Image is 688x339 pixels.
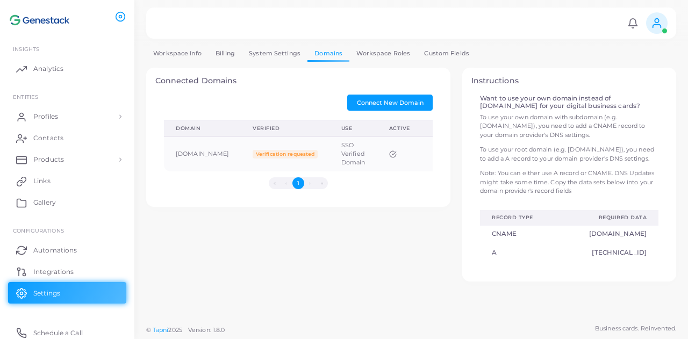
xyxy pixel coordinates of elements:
span: Business cards. Reinvented. [595,324,676,333]
button: Go to page 1 [292,177,304,189]
span: Schedule a Call [33,328,83,338]
div: Domain [176,125,229,132]
span: Configurations [13,227,64,234]
span: Version: 1.8.0 [188,326,225,334]
a: Custom Fields [417,46,476,61]
span: © [146,326,225,335]
a: [DOMAIN_NAME] [571,230,647,237]
span: Settings [33,288,60,298]
p: Note: You can either use A record or CNAME. DNS Updates might take some time. Copy the data sets ... [480,169,658,196]
h5: CNAME [492,230,547,237]
th: REQUIRED DATA [559,210,658,226]
div: Active [389,125,410,132]
td: [DATE] [422,136,469,171]
a: Analytics [8,58,126,80]
a: Workspace Info [146,46,209,61]
a: Profiles [8,106,126,127]
button: Connect New Domain [347,95,433,111]
p: To use your own domain with subdomain (e.g. [DOMAIN_NAME]), you need to add a CNAME record to you... [480,113,658,140]
h4: Instructions [471,76,668,85]
a: [TECHNICAL_ID] [571,249,647,256]
a: Automations [8,239,126,261]
h4: Connected Domains [155,76,442,85]
span: Contacts [33,133,63,143]
a: Tapni [153,326,169,334]
span: 2025 [168,326,182,335]
span: Analytics [33,64,63,74]
span: Gallery [33,198,56,207]
a: Contacts [8,127,126,149]
span: Links [33,176,51,186]
a: Workspace Roles [349,46,417,61]
a: Billing [209,46,242,61]
td: [DOMAIN_NAME] [164,136,241,171]
img: logo [10,10,69,30]
span: Automations [33,246,77,255]
h5: Want to use your own domain instead of [DOMAIN_NAME] for your digital business cards? [480,95,658,110]
p: To use your root domain (e.g. [DOMAIN_NAME]), you need to add a A record to your domain provider'... [480,145,658,163]
a: Links [8,170,126,192]
a: Products [8,149,126,170]
a: Integrations [8,261,126,282]
span: ENTITIES [13,93,38,100]
span: Verification requested [253,150,317,158]
ul: Pagination [164,177,433,189]
a: Domains [307,46,349,61]
span: INSIGHTS [13,46,39,52]
a: Gallery [8,192,126,213]
a: Settings [8,282,126,304]
div: Use [341,125,365,132]
span: Products [33,155,64,164]
th: RECORD TYPE [480,210,559,226]
span: Connect New Domain [357,99,424,106]
span: Profiles [33,112,58,121]
a: System Settings [242,46,307,61]
td: SSO Verified Domain [329,136,377,171]
span: Integrations [33,267,74,277]
div: Verified [253,125,317,132]
h5: A [492,249,547,256]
